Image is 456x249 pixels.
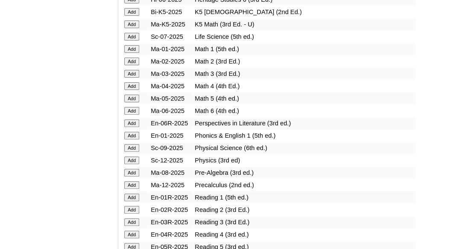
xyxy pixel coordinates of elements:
input: Add [124,132,139,139]
input: Add [124,206,139,214]
td: Reading 2 (3rd Ed.) [193,204,415,216]
input: Add [124,20,139,28]
td: K5 [DEMOGRAPHIC_DATA] (2nd Ed.) [193,6,415,18]
td: Math 2 (3rd Ed.) [193,55,415,67]
input: Add [124,8,139,16]
td: Ma-12-2025 [149,179,193,191]
input: Add [124,95,139,102]
td: Phonics & English 1 (5th ed.) [193,130,415,142]
td: Bi-K5-2025 [149,6,193,18]
td: En-01-2025 [149,130,193,142]
td: Perspectives in Literature (3rd ed.) [193,117,415,129]
input: Add [124,58,139,65]
td: Ma-03-2025 [149,68,193,80]
td: Pre-Algebra (3rd ed.) [193,167,415,179]
td: En-02R-2025 [149,204,193,216]
td: K5 Math (3rd Ed. - U) [193,18,415,30]
td: Physics (3rd ed) [193,154,415,166]
input: Add [124,82,139,90]
td: Ma-06-2025 [149,105,193,117]
td: Math 4 (4th Ed.) [193,80,415,92]
td: Math 1 (5th ed.) [193,43,415,55]
input: Add [124,70,139,78]
td: Reading 4 (3rd ed.) [193,229,415,240]
td: Math 6 (4th ed.) [193,105,415,117]
td: Reading 1 (5th ed.) [193,191,415,203]
td: Ma-01-2025 [149,43,193,55]
td: Physical Science (6th ed.) [193,142,415,154]
input: Add [124,181,139,189]
input: Add [124,144,139,152]
td: En-03R-2025 [149,216,193,228]
td: Ma-02-2025 [149,55,193,67]
td: Sc-07-2025 [149,31,193,43]
td: Sc-12-2025 [149,154,193,166]
input: Add [124,231,139,238]
input: Add [124,33,139,41]
td: Ma-04-2025 [149,80,193,92]
input: Add [124,194,139,201]
td: Math 5 (4th ed.) [193,93,415,104]
td: En-06R-2025 [149,117,193,129]
td: Life Science (5th ed.) [193,31,415,43]
td: En-04R-2025 [149,229,193,240]
td: En-01R-2025 [149,191,193,203]
input: Add [124,169,139,177]
td: Ma-K5-2025 [149,18,193,30]
input: Add [124,218,139,226]
td: Ma-05-2025 [149,93,193,104]
td: Math 3 (3rd Ed.) [193,68,415,80]
td: Precalculus (2nd ed.) [193,179,415,191]
td: Sc-09-2025 [149,142,193,154]
input: Add [124,107,139,115]
input: Add [124,156,139,164]
td: Reading 3 (3rd Ed.) [193,216,415,228]
input: Add [124,45,139,53]
input: Add [124,119,139,127]
td: Ma-08-2025 [149,167,193,179]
